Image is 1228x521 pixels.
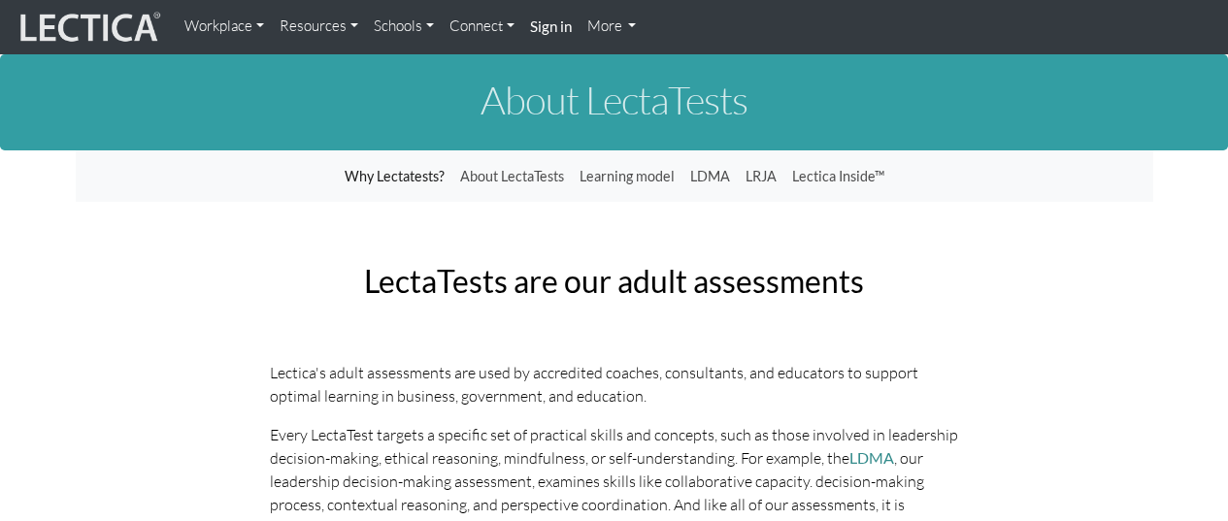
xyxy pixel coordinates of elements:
p: Lectica's adult assessments are used by accredited coaches, consultants, and educators to support... [270,361,959,407]
img: lecticalive [16,9,161,46]
a: LDMA [849,448,894,467]
a: More [580,8,645,46]
strong: Sign in [530,17,572,35]
h2: LectaTests are our adult assessments [270,264,959,298]
a: Schools [366,8,442,46]
a: LDMA [682,158,738,195]
a: Learning model [572,158,682,195]
a: Lectica Inside™ [784,158,892,195]
a: Workplace [177,8,272,46]
a: Sign in [522,8,580,47]
a: Connect [442,8,522,46]
a: LRJA [738,158,784,195]
a: About LectaTests [452,158,572,195]
a: Resources [272,8,366,46]
a: Why Lectatests? [337,158,452,195]
h1: About LectaTests [76,79,1153,121]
